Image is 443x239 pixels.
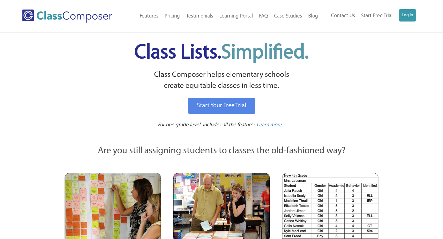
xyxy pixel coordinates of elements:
[64,69,379,92] p: Class Composer helps elementary schools create equitable classes in less time.
[22,10,112,23] img: Class Composer
[183,10,216,23] a: Testimonials
[134,43,309,63] span: Class Lists.
[158,122,257,127] span: For one grade level. Includes all the features.
[65,144,378,158] p: Are you still assigning students to classes the old-fashioned way?
[257,121,283,129] a: Learn more.
[188,98,255,114] a: Start Your Free Trial
[256,10,271,23] a: FAQ
[137,10,162,23] a: Features
[358,9,396,23] a: Start Free Trial
[126,10,321,23] nav: Header Menu
[271,10,305,23] a: Case Studies
[197,103,246,109] span: Start Your Free Trial
[305,10,321,23] a: Blog
[321,9,416,23] nav: Header Menu
[399,9,416,22] a: Log In
[216,10,256,23] a: Learning Portal
[162,10,183,23] a: Pricing
[221,43,309,63] span: Simplified.
[257,122,283,127] span: Learn more.
[328,9,358,23] a: Contact Us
